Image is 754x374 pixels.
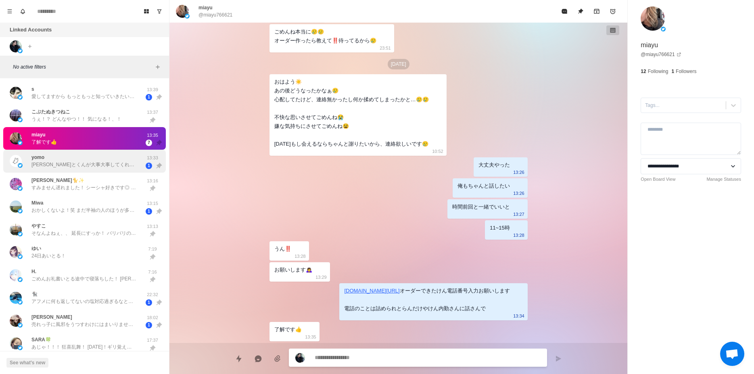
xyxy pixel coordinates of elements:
[513,210,524,219] p: 13:27
[676,68,696,75] p: Followers
[31,245,41,252] p: ゆい
[31,222,46,230] p: やすこ
[513,311,524,320] p: 13:34
[31,86,34,93] p: s
[31,115,121,123] p: うぇ！？ どんなやつ！！ 気になる！、！
[10,178,22,190] img: picture
[706,176,741,183] a: Manage Statuses
[31,161,136,168] p: [PERSON_NAME]とくんが大事大事してくれるから 私も自分のこと大事にできてる、とってもありがたいんだよう🙌🏻 んー！楽しみすぎてずっとポムポムプリン🍮聴いてる、浮かれぷりん🍮
[10,224,22,236] img: picture
[146,94,152,100] span: 1
[146,208,152,215] span: 1
[13,63,153,71] p: No active filters
[513,231,524,240] p: 13:28
[31,313,72,321] p: [PERSON_NAME]
[18,140,23,145] img: picture
[31,252,66,259] p: 24日あいとる！
[490,224,510,232] div: 11~15時
[10,40,22,52] img: picture
[671,68,674,75] p: 1
[10,337,22,349] img: picture
[605,3,621,19] button: Add reminder
[142,132,163,139] p: 13:35
[274,265,312,274] div: お願いします🙇‍♀️
[31,343,136,351] p: あじゃ！！！ 狂喜乱舞！ [DATE]！ギリ覚えとる！ 祝いてぇ！！！
[142,314,163,321] p: 18:02
[142,337,163,344] p: 17:37
[274,27,376,45] div: ごめんね本当に🥲🥲 オーダー作ったら教えて‼️待ってるから🥲
[31,275,136,282] p: ごめんお礼書いとる途中で寝落ちした！ [PERSON_NAME][DATE]会えてよかった！ バリかわよかった！ ちゃんとおもろいし最高な子やなーって思った！🙌 会ってくれてありがとね！ 実はカ...
[25,42,35,51] button: Add account
[31,108,70,115] p: こぶたぬきつねこ
[31,184,136,191] p: すみません遅れました！ シーシャ好きです◎ 14日18時~120分オーダー作成させていただきます！
[231,351,247,367] button: Quick replies
[142,178,163,184] p: 13:16
[10,292,22,304] img: picture
[142,291,163,298] p: 22:32
[10,87,22,99] img: picture
[380,44,391,52] p: 23:51
[31,154,44,161] p: yomo
[18,209,23,213] img: picture
[31,336,51,343] p: SARA🍀
[31,230,136,237] p: そなんよねぇ、、 延長にすっか！ バリバリの戦闘民族やった笑 気持ちいいプレイりょかい◎ んー、、、人による、、 悪くはないんよなぁ、、、 力がバリこもっとる、、
[16,5,29,18] button: Notifications
[146,140,152,146] span: 7
[250,351,266,367] button: Reply with AI
[10,269,22,281] img: picture
[18,95,23,100] img: picture
[142,269,163,276] p: 7:16
[31,131,46,138] p: miayu
[146,299,152,306] span: 1
[153,62,163,72] button: Add filters
[146,163,152,169] span: 1
[513,189,524,198] p: 13:26
[513,168,524,177] p: 13:26
[31,138,57,146] p: 了解です👍
[142,109,163,116] p: 13:37
[18,48,23,53] img: picture
[18,277,23,282] img: picture
[10,201,22,213] img: picture
[140,5,153,18] button: Board View
[185,14,190,19] img: picture
[344,286,510,313] div: オーダーできたけん電話番号入力お願いします 電話のことは詰められとらんだけやけん内勤さんに話さんで
[142,155,163,161] p: 13:33
[146,322,152,328] span: 1
[31,199,43,207] p: Miwa
[556,3,572,19] button: Mark as read
[344,288,399,294] a: [DOMAIN_NAME][URL]
[10,26,52,34] p: Linked Accounts
[432,147,443,156] p: 10:52
[315,273,327,282] p: 13:29
[10,155,22,167] img: picture
[6,358,48,368] button: See what's new
[18,186,23,191] img: picture
[641,68,646,75] p: 12
[274,244,291,253] div: うん‼️
[142,200,163,207] p: 13:15
[31,298,136,305] p: アフメに何も返してないの塩対応過ぎるなと気づいたよ。(翌日北海道だったから許してね🙏) とっても楽しかったです！また予約するね☺️
[274,77,429,148] div: おはよう☀️ あの後どうなったかなぁ🥲 心配してたけど、連絡無かったし何か揉めてしまったかと…🥲🥲 不快な思いさせてごめんね😭 嫌な気持ちにさせてごめんね😫 [DATE]もし会えるならちゃんと謝...
[641,51,681,58] a: @miayu766621
[18,232,23,236] img: picture
[572,3,589,19] button: Unpin
[31,177,84,184] p: [PERSON_NAME]🐈️✨️
[641,6,665,31] img: picture
[18,163,23,168] img: picture
[3,5,16,18] button: Menu
[589,3,605,19] button: Archive
[295,353,305,363] img: picture
[18,117,23,122] img: picture
[18,254,23,259] img: picture
[31,207,136,214] p: おかしくないよ！笑 まだ半袖の人のほうが多いくらいじゃない？ そうなら嬉しいー🤭 [PERSON_NAME]！大事なお話！ 仕事の部署が変わって東京行きが日帰りになったから今まで以上に会えるタイ...
[31,321,136,328] p: 売れっ子に風邪をうつすわけにはまいりませんし、元気なほうが楽しめますね ハルトさん(おそらく当日[PERSON_NAME]、または[PERSON_NAME]と呼ぶと思います)も楽しみにしていてく...
[31,268,36,275] p: H.
[142,246,163,253] p: 7:19
[550,351,566,367] button: Send message
[31,290,38,298] p: 🐈‍⬛
[10,132,22,144] img: picture
[305,332,316,341] p: 13:35
[142,223,163,230] p: 13:13
[388,59,409,69] p: [DATE]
